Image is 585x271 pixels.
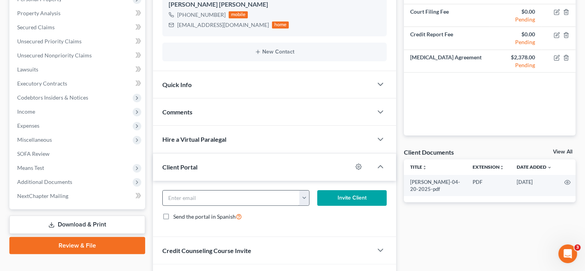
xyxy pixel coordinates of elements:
[11,6,145,20] a: Property Analysis
[169,49,381,55] button: New Contact
[163,191,300,205] input: Enter email
[272,21,289,29] div: home
[510,175,558,196] td: [DATE]
[574,244,581,251] span: 3
[11,77,145,91] a: Executory Contracts
[404,50,490,72] td: [MEDICAL_DATA] Agreement
[496,30,535,38] div: $0.00
[473,164,504,170] a: Extensionunfold_more
[11,62,145,77] a: Lawsuits
[517,164,552,170] a: Date Added expand_more
[162,108,192,116] span: Comments
[17,94,88,101] span: Codebtors Insiders & Notices
[11,189,145,203] a: NextChapter Mailing
[17,108,35,115] span: Income
[11,20,145,34] a: Secured Claims
[17,193,68,199] span: NextChapter Mailing
[11,48,145,62] a: Unsecured Nonpriority Claims
[17,136,52,143] span: Miscellaneous
[17,52,92,59] span: Unsecured Nonpriority Claims
[162,247,251,254] span: Credit Counseling Course Invite
[422,165,427,170] i: unfold_more
[229,11,248,18] div: mobile
[558,244,577,263] iframe: Intercom live chat
[11,34,145,48] a: Unsecured Priority Claims
[466,175,510,196] td: PDF
[553,149,573,155] a: View All
[11,147,145,161] a: SOFA Review
[17,80,67,87] span: Executory Contracts
[404,27,490,50] td: Credit Report Fee
[17,38,82,45] span: Unsecured Priority Claims
[500,165,504,170] i: unfold_more
[496,38,535,46] div: Pending
[17,24,55,30] span: Secured Claims
[17,66,38,73] span: Lawsuits
[162,81,192,88] span: Quick Info
[177,21,269,29] div: [EMAIL_ADDRESS][DOMAIN_NAME]
[496,16,535,23] div: Pending
[317,190,387,206] button: Invite Client
[162,163,197,171] span: Client Portal
[9,216,145,234] a: Download & Print
[162,135,226,143] span: Hire a Virtual Paralegal
[410,164,427,170] a: Titleunfold_more
[547,165,552,170] i: expand_more
[17,122,39,129] span: Expenses
[17,164,44,171] span: Means Test
[177,11,226,19] div: [PHONE_NUMBER]
[404,175,466,196] td: [PERSON_NAME]-04-20-2025-pdf
[173,213,236,220] span: Send the portal in Spanish
[9,237,145,254] a: Review & File
[17,10,60,16] span: Property Analysis
[17,150,50,157] span: SOFA Review
[404,4,490,27] td: Court Filing Fee
[404,148,454,156] div: Client Documents
[496,53,535,61] div: $2,378.00
[496,61,535,69] div: Pending
[17,178,72,185] span: Additional Documents
[496,8,535,16] div: $0.00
